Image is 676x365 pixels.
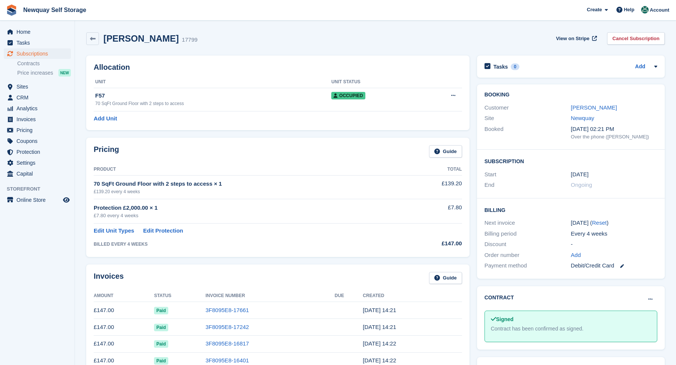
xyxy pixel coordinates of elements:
[571,240,657,249] div: -
[17,60,71,67] a: Contracts
[62,195,71,204] a: Preview store
[4,136,71,146] a: menu
[103,33,179,44] h2: [PERSON_NAME]
[206,307,249,313] a: 3F8095E8-17661
[556,35,589,42] span: View on Stripe
[411,239,462,248] div: £147.00
[16,38,61,48] span: Tasks
[16,168,61,179] span: Capital
[485,219,571,227] div: Next invoice
[592,219,607,226] a: Reset
[17,69,53,77] span: Price increases
[4,38,71,48] a: menu
[650,6,669,14] span: Account
[571,104,617,111] a: [PERSON_NAME]
[17,69,71,77] a: Price increases NEW
[485,157,657,165] h2: Subscription
[363,340,396,347] time: 2025-06-19 13:22:08 UTC
[94,290,154,302] th: Amount
[411,164,462,176] th: Total
[411,199,462,224] td: £7.80
[6,5,17,16] img: stora-icon-8386f47178a22dfd0bd8f6a31ec36ba5ce8667c1dd55bd0f319d3a0aa187defe.svg
[94,204,411,212] div: Protection £2,000.00 × 1
[4,81,71,92] a: menu
[154,307,168,314] span: Paid
[94,145,119,158] h2: Pricing
[429,272,462,284] a: Guide
[485,240,571,249] div: Discount
[154,357,168,365] span: Paid
[16,195,61,205] span: Online Store
[571,251,581,260] a: Add
[363,290,462,302] th: Created
[511,63,519,70] div: 0
[206,290,335,302] th: Invoice Number
[4,168,71,179] a: menu
[635,63,645,71] a: Add
[94,241,411,248] div: BILLED EVERY 4 WEEKS
[94,188,411,195] div: £139.20 every 4 weeks
[4,48,71,59] a: menu
[16,92,61,103] span: CRM
[154,290,205,302] th: Status
[411,175,462,199] td: £139.20
[571,125,657,134] div: [DATE] 02:21 PM
[363,307,396,313] time: 2025-08-14 13:21:31 UTC
[154,324,168,331] span: Paid
[94,76,331,88] th: Unit
[494,63,508,70] h2: Tasks
[206,340,249,347] a: 3F8095E8-16817
[94,227,134,235] a: Edit Unit Types
[206,324,249,330] a: 3F8095E8-17242
[485,206,657,213] h2: Billing
[485,294,514,302] h2: Contract
[206,357,249,363] a: 3F8095E8-16401
[94,272,124,284] h2: Invoices
[94,302,154,319] td: £147.00
[485,230,571,238] div: Billing period
[491,315,651,323] div: Signed
[624,6,634,14] span: Help
[571,115,594,121] a: Newquay
[94,114,117,123] a: Add Unit
[16,48,61,59] span: Subscriptions
[485,125,571,141] div: Booked
[485,181,571,189] div: End
[4,125,71,135] a: menu
[94,319,154,336] td: £147.00
[94,212,411,219] div: £7.80 every 4 weeks
[94,180,411,188] div: 70 SqFt Ground Floor with 2 steps to access × 1
[553,32,598,45] a: View on Stripe
[182,36,197,44] div: 17799
[429,145,462,158] a: Guide
[16,114,61,125] span: Invoices
[94,335,154,352] td: £147.00
[4,27,71,37] a: menu
[641,6,649,14] img: JON
[485,261,571,270] div: Payment method
[16,136,61,146] span: Coupons
[363,324,396,330] time: 2025-07-17 13:21:41 UTC
[16,147,61,157] span: Protection
[58,69,71,77] div: NEW
[16,125,61,135] span: Pricing
[571,261,657,270] div: Debit/Credit Card
[571,170,588,179] time: 2023-04-27 00:00:00 UTC
[4,147,71,157] a: menu
[4,114,71,125] a: menu
[95,92,331,100] div: F57
[571,230,657,238] div: Every 4 weeks
[331,92,365,99] span: Occupied
[363,357,396,363] time: 2025-05-22 13:22:02 UTC
[4,103,71,114] a: menu
[7,185,75,193] span: Storefront
[485,114,571,123] div: Site
[4,92,71,103] a: menu
[16,27,61,37] span: Home
[143,227,183,235] a: Edit Protection
[587,6,602,14] span: Create
[571,133,657,141] div: Over the phone ([PERSON_NAME])
[571,219,657,227] div: [DATE] ( )
[94,164,411,176] th: Product
[4,195,71,205] a: menu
